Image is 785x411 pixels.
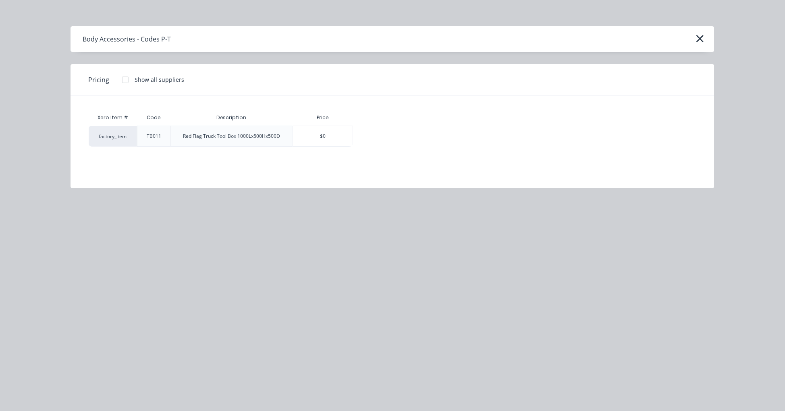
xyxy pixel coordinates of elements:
div: Body Accessories - Codes P-T [83,34,171,44]
div: Show all suppliers [135,75,184,84]
div: Code [140,108,167,128]
div: Xero Item # [89,110,137,126]
span: Pricing [88,75,109,85]
div: factory_item [89,126,137,147]
div: TB011 [147,133,161,140]
div: Description [210,108,253,128]
div: Price [293,110,353,126]
div: $0 [293,126,353,146]
div: Red Flag Truck Tool Box 1000Lx500Hx500D [183,133,280,140]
